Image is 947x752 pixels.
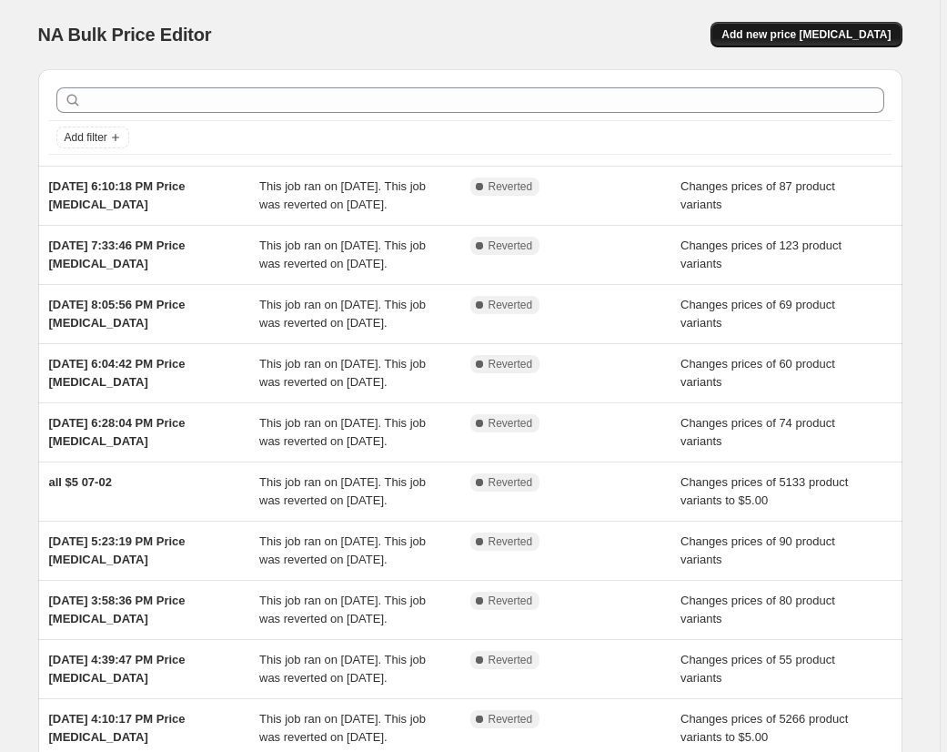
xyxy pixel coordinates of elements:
span: This job ran on [DATE]. This job was reverted on [DATE]. [259,357,426,389]
span: [DATE] 5:23:19 PM Price [MEDICAL_DATA] [49,534,186,566]
span: [DATE] 6:10:18 PM Price [MEDICAL_DATA] [49,179,186,211]
span: [DATE] 7:33:46 PM Price [MEDICAL_DATA] [49,239,186,270]
span: [DATE] 4:39:47 PM Price [MEDICAL_DATA] [49,653,186,685]
span: Add new price [MEDICAL_DATA] [721,27,891,42]
span: Reverted [489,534,533,549]
span: Reverted [489,179,533,194]
span: Reverted [489,712,533,727]
span: This job ran on [DATE]. This job was reverted on [DATE]. [259,534,426,566]
span: NA Bulk Price Editor [38,25,212,45]
span: This job ran on [DATE]. This job was reverted on [DATE]. [259,416,426,448]
span: Add filter [65,130,107,145]
span: Changes prices of 60 product variants [680,357,835,389]
span: This job ran on [DATE]. This job was reverted on [DATE]. [259,239,426,270]
span: Reverted [489,475,533,490]
span: [DATE] 6:04:42 PM Price [MEDICAL_DATA] [49,357,186,389]
button: Add new price [MEDICAL_DATA] [710,22,902,47]
span: Changes prices of 5133 product variants to $5.00 [680,475,848,507]
span: Changes prices of 69 product variants [680,298,835,330]
span: Changes prices of 55 product variants [680,653,835,685]
span: [DATE] 8:05:56 PM Price [MEDICAL_DATA] [49,298,186,330]
span: [DATE] 3:58:36 PM Price [MEDICAL_DATA] [49,594,186,625]
button: Add filter [56,127,129,148]
span: all $5 07-02 [49,475,112,489]
span: Reverted [489,357,533,371]
span: Changes prices of 80 product variants [680,594,835,625]
span: Changes prices of 5266 product variants to $5.00 [680,712,848,744]
span: This job ran on [DATE]. This job was reverted on [DATE]. [259,298,426,330]
span: Reverted [489,239,533,253]
span: Changes prices of 90 product variants [680,534,835,566]
span: Changes prices of 87 product variants [680,179,835,211]
span: This job ran on [DATE]. This job was reverted on [DATE]. [259,594,426,625]
span: [DATE] 6:28:04 PM Price [MEDICAL_DATA] [49,416,186,448]
span: Reverted [489,594,533,608]
span: Reverted [489,653,533,667]
span: [DATE] 4:10:17 PM Price [MEDICAL_DATA] [49,712,186,744]
span: Changes prices of 74 product variants [680,416,835,448]
span: This job ran on [DATE]. This job was reverted on [DATE]. [259,712,426,744]
span: This job ran on [DATE]. This job was reverted on [DATE]. [259,475,426,507]
span: This job ran on [DATE]. This job was reverted on [DATE]. [259,653,426,685]
span: Changes prices of 123 product variants [680,239,841,270]
span: Reverted [489,416,533,431]
span: Reverted [489,298,533,312]
span: This job ran on [DATE]. This job was reverted on [DATE]. [259,179,426,211]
